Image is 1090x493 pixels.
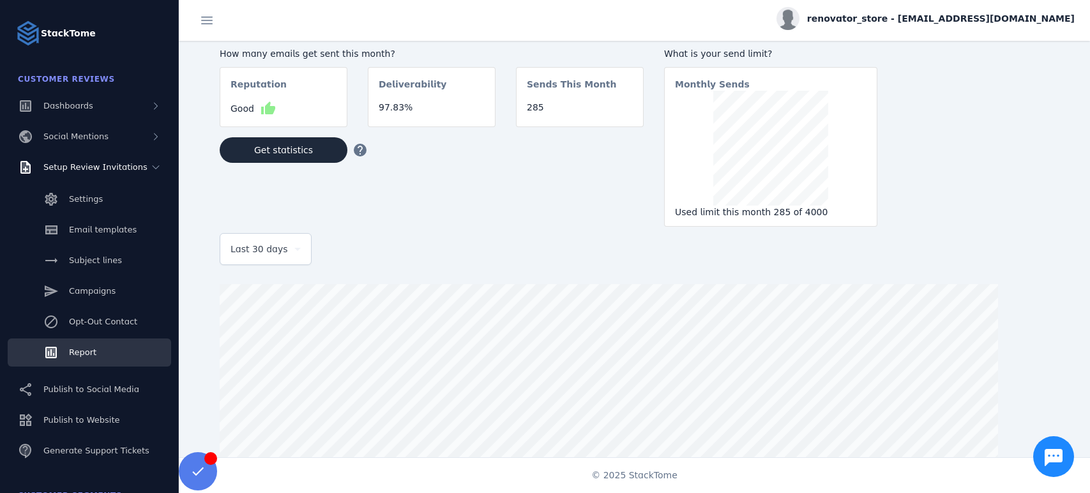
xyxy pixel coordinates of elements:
[220,47,644,61] div: How many emails get sent this month?
[220,137,347,163] button: Get statistics
[69,347,96,357] span: Report
[8,437,171,465] a: Generate Support Tickets
[8,216,171,244] a: Email templates
[43,415,119,425] span: Publish to Website
[69,194,103,204] span: Settings
[18,75,115,84] span: Customer Reviews
[254,146,313,155] span: Get statistics
[231,78,287,101] mat-card-subtitle: Reputation
[664,47,877,61] div: What is your send limit?
[517,101,643,125] mat-card-content: 285
[675,206,867,219] div: Used limit this month 285 of 4000
[8,308,171,336] a: Opt-Out Contact
[8,185,171,213] a: Settings
[43,162,148,172] span: Setup Review Invitations
[69,317,137,326] span: Opt-Out Contact
[43,446,149,455] span: Generate Support Tickets
[675,78,750,91] mat-card-subtitle: Monthly Sends
[8,338,171,367] a: Report
[591,469,677,482] span: © 2025 StackTome
[231,241,288,257] span: Last 30 days
[379,101,485,114] div: 97.83%
[43,132,109,141] span: Social Mentions
[261,101,276,116] mat-icon: thumb_up
[43,101,93,110] span: Dashboards
[69,225,137,234] span: Email templates
[527,78,616,101] mat-card-subtitle: Sends This Month
[8,277,171,305] a: Campaigns
[807,12,1075,26] span: renovator_store - [EMAIL_ADDRESS][DOMAIN_NAME]
[15,20,41,46] img: Logo image
[43,384,139,394] span: Publish to Social Media
[776,7,1075,30] button: renovator_store - [EMAIL_ADDRESS][DOMAIN_NAME]
[8,247,171,275] a: Subject lines
[8,406,171,434] a: Publish to Website
[41,27,96,40] strong: StackTome
[69,286,116,296] span: Campaigns
[379,78,447,101] mat-card-subtitle: Deliverability
[231,102,254,116] span: Good
[8,375,171,404] a: Publish to Social Media
[69,255,122,265] span: Subject lines
[776,7,799,30] img: profile.jpg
